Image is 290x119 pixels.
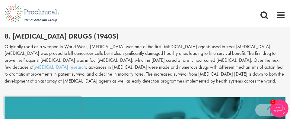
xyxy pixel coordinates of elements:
[270,99,288,117] img: Chatbot
[270,99,276,105] span: 1
[4,97,81,115] iframe: reCAPTCHA
[5,32,285,40] h2: 8. [MEDICAL_DATA] drugs (1940s)
[5,43,285,85] p: Originally used as a weapon in World War I, [MEDICAL_DATA] was one of the first [MEDICAL_DATA] ag...
[33,64,86,70] a: [MEDICAL_DATA] research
